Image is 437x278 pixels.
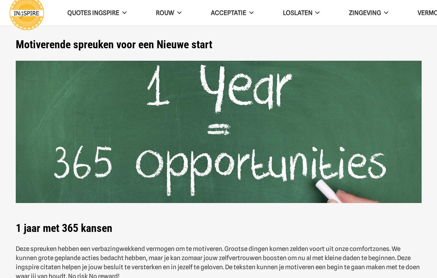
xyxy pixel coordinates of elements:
[283,9,313,16] span: Loslaten
[196,4,268,22] a: Acceptatie
[349,9,381,16] span: Zingeving
[67,9,119,16] span: QUOTES INGSPIRE
[334,4,403,22] a: Zingeving
[16,61,422,203] img: Motivatie spreuken met motiverende teksten van ingspire over de moed niet opgeven en meer werkgeluk
[156,9,174,16] span: ROUW
[141,4,196,22] a: ROUW
[53,4,141,22] a: QUOTES INGSPIRE
[268,4,335,22] a: Loslaten
[16,213,422,235] h1: 1 jaar met 365 kansen
[16,38,422,51] h1: Motiverende spreuken voor een Nieuwe start
[211,9,246,16] span: Acceptatie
